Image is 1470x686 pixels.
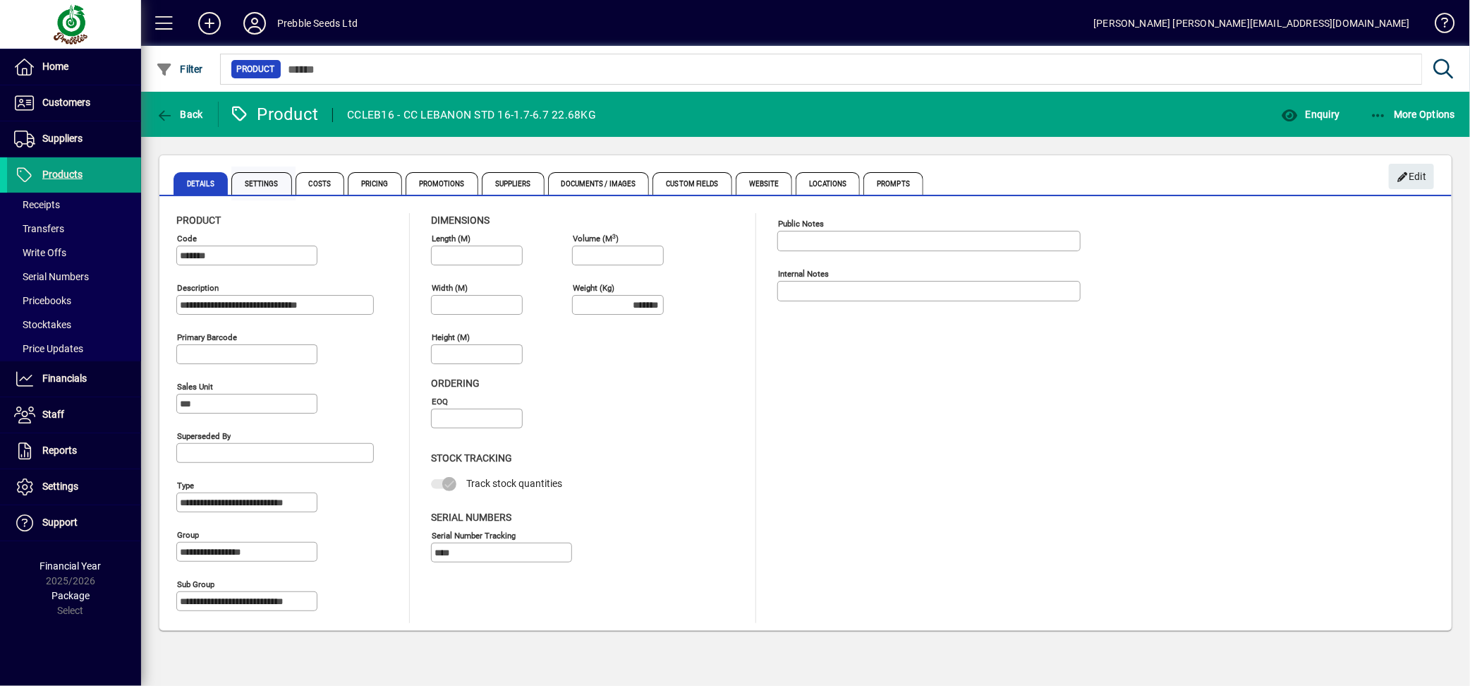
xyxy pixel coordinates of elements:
[177,283,219,293] mat-label: Description
[431,215,490,226] span: Dimensions
[42,61,68,72] span: Home
[14,295,71,306] span: Pricebooks
[14,199,60,210] span: Receipts
[466,478,562,489] span: Track stock quantities
[573,234,619,243] mat-label: Volume (m )
[431,452,512,464] span: Stock Tracking
[863,172,923,195] span: Prompts
[1277,102,1343,127] button: Enquiry
[1397,165,1427,188] span: Edit
[177,481,194,491] mat-label: Type
[736,172,793,195] span: Website
[7,433,141,469] a: Reports
[7,505,141,541] a: Support
[177,579,214,589] mat-label: Sub group
[431,378,480,389] span: Ordering
[174,172,228,195] span: Details
[141,102,219,127] app-page-header-button: Back
[612,232,616,239] sup: 3
[431,512,511,523] span: Serial Numbers
[778,219,824,229] mat-label: Public Notes
[432,283,468,293] mat-label: Width (m)
[237,62,275,76] span: Product
[432,530,516,540] mat-label: Serial Number tracking
[156,109,203,120] span: Back
[1370,109,1456,120] span: More Options
[7,121,141,157] a: Suppliers
[14,271,89,282] span: Serial Numbers
[1281,109,1340,120] span: Enquiry
[482,172,545,195] span: Suppliers
[177,382,213,392] mat-label: Sales unit
[347,104,596,126] div: CCLEB16 - CC LEBANON STD 16-1.7-6.7 22.68KG
[152,56,207,82] button: Filter
[176,215,221,226] span: Product
[7,469,141,505] a: Settings
[42,409,64,420] span: Staff
[40,560,102,572] span: Financial Year
[1093,12,1410,35] div: [PERSON_NAME] [PERSON_NAME][EMAIL_ADDRESS][DOMAIN_NAME]
[432,332,470,342] mat-label: Height (m)
[277,12,358,35] div: Prebble Seeds Ltd
[1366,102,1459,127] button: More Options
[177,332,237,342] mat-label: Primary barcode
[42,517,78,528] span: Support
[296,172,345,195] span: Costs
[348,172,402,195] span: Pricing
[7,217,141,241] a: Transfers
[231,172,292,195] span: Settings
[406,172,478,195] span: Promotions
[14,319,71,330] span: Stocktakes
[187,11,232,36] button: Add
[432,234,470,243] mat-label: Length (m)
[796,172,860,195] span: Locations
[14,343,83,354] span: Price Updates
[42,373,87,384] span: Financials
[652,172,731,195] span: Custom Fields
[7,361,141,397] a: Financials
[1389,164,1434,189] button: Edit
[7,289,141,313] a: Pricebooks
[42,169,83,180] span: Products
[7,265,141,289] a: Serial Numbers
[573,283,614,293] mat-label: Weight (Kg)
[152,102,207,127] button: Back
[177,431,231,441] mat-label: Superseded by
[42,133,83,144] span: Suppliers
[7,193,141,217] a: Receipts
[51,590,90,601] span: Package
[778,269,829,279] mat-label: Internal Notes
[232,11,277,36] button: Profile
[14,223,64,234] span: Transfers
[1424,3,1452,49] a: Knowledge Base
[156,64,203,75] span: Filter
[7,85,141,121] a: Customers
[177,234,197,243] mat-label: Code
[229,103,319,126] div: Product
[7,337,141,361] a: Price Updates
[14,247,66,258] span: Write Offs
[7,397,141,433] a: Staff
[432,397,448,407] mat-label: EOQ
[42,445,77,456] span: Reports
[42,97,90,108] span: Customers
[548,172,650,195] span: Documents / Images
[7,241,141,265] a: Write Offs
[7,313,141,337] a: Stocktakes
[177,530,199,540] mat-label: Group
[42,481,78,492] span: Settings
[7,49,141,85] a: Home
